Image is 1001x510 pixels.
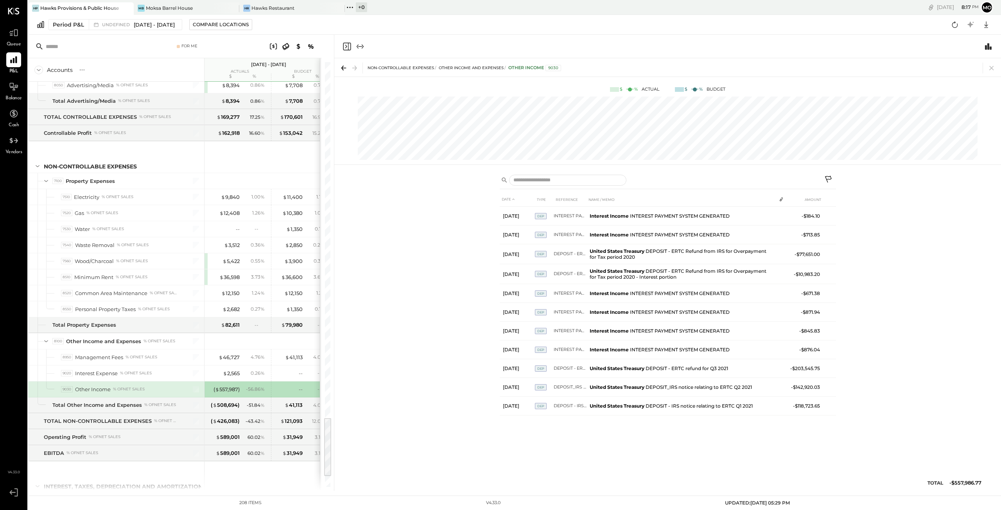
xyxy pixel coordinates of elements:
span: $ [285,242,289,248]
td: [DATE] [500,397,535,415]
span: $ [281,322,285,328]
div: budget [267,70,326,73]
div: % of NET SALES [102,194,133,200]
span: DEP [535,365,547,372]
span: $ [281,274,285,280]
div: 15.22 [312,130,328,137]
div: 0.55 [251,258,265,265]
span: % [260,402,265,408]
div: Other Income [508,65,561,71]
div: Advertising/Media [67,82,114,89]
div: 12,150 [221,290,240,297]
td: [DATE] [500,340,535,359]
span: % [260,130,265,136]
div: Waste Removal [75,242,115,249]
span: P&L [9,68,18,75]
div: 41,113 [285,354,303,361]
div: % of NET SALES [118,98,150,104]
div: - 43.42 [246,418,265,425]
td: DEPOSIT - IRS notice relating to ERTC Q1 2021 [587,397,776,415]
span: $ [217,114,221,120]
div: 0.86 [250,98,265,105]
td: [DATE] [500,264,535,284]
td: [DATE] [500,359,535,378]
div: 2,850 [285,242,303,249]
span: $ [283,194,287,200]
div: 8050 [52,82,65,89]
div: 4.09 [313,402,328,409]
span: $ [221,322,225,328]
div: HP [32,5,39,12]
td: -$713.85 [787,225,823,244]
div: ( 557,987 ) [213,386,240,393]
b: Interest Income [590,328,629,334]
b: United States Treasury [590,384,644,390]
div: % of NET SALES [116,274,147,280]
div: 8950 [61,354,73,361]
div: 0.13 [315,306,328,313]
div: 8550 [61,306,73,313]
b: Interest Income [590,309,629,315]
div: [DATE] [937,4,979,11]
span: $ [213,402,217,408]
span: $ [222,306,227,312]
span: Queue [7,41,21,48]
td: DEPOSIT - IRS notice relating to ERTC Q1 2021 [554,397,587,415]
p: [DATE] - [DATE] [251,62,286,67]
div: -- [299,370,303,377]
button: Switch to Chart module [984,42,993,51]
div: 153,042 [279,129,303,137]
div: % of NET SALES [139,114,171,120]
div: % [242,73,267,80]
div: 121,093 [280,417,303,425]
span: % [260,193,265,200]
div: 16.60 [249,130,265,137]
div: 4.09 [313,354,328,361]
button: Expand panel (e) [355,42,365,51]
th: DATE [500,192,535,207]
th: TYPE [535,192,554,207]
span: DEP [535,347,547,353]
div: 3,512 [224,242,240,249]
div: Personal Property Taxes [75,306,136,313]
div: copy link [927,3,935,11]
span: $ [216,434,220,440]
div: % of NET SALES [116,258,148,264]
div: 3.73 [251,274,265,281]
span: $ [285,402,289,408]
div: % of NET SALES [138,306,170,312]
div: 8,394 [222,82,240,89]
div: 0.77 [314,82,328,89]
div: 0.39 [314,258,328,265]
div: Hawks Restaurant [251,5,294,11]
div: Management Fees [75,354,123,361]
div: 0.27 [251,306,265,313]
div: -- [318,370,328,376]
div: % [699,86,703,93]
div: 4.76 [251,354,265,361]
span: Cash [9,122,19,129]
b: United States Treasury [590,248,644,254]
td: -$871.94 [787,303,823,322]
div: Controllable Profit [44,129,92,137]
span: % [260,82,265,88]
div: 169,277 [217,113,240,121]
td: -$203,545.75 [787,359,823,378]
span: $ [279,130,283,136]
div: % of NET SALES [94,130,126,136]
span: % [260,386,265,392]
div: -- [318,322,328,328]
div: 36,598 [219,274,240,281]
div: 0.13 [315,225,328,233]
div: Period P&L [53,21,84,29]
div: 46,727 [219,354,240,361]
button: Compare Locations [189,19,252,30]
span: % [260,306,265,312]
td: DEPOSIT - ERTC Refund from IRS for Overpayment for Tax period 2020 [554,244,587,264]
div: 1.21 [316,290,328,297]
div: -- [255,225,265,232]
div: 589,001 [216,433,240,441]
a: Queue [0,25,27,48]
span: % [260,290,265,296]
td: INTEREST PAYMENT SYSTEM GENERATED [554,284,587,303]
